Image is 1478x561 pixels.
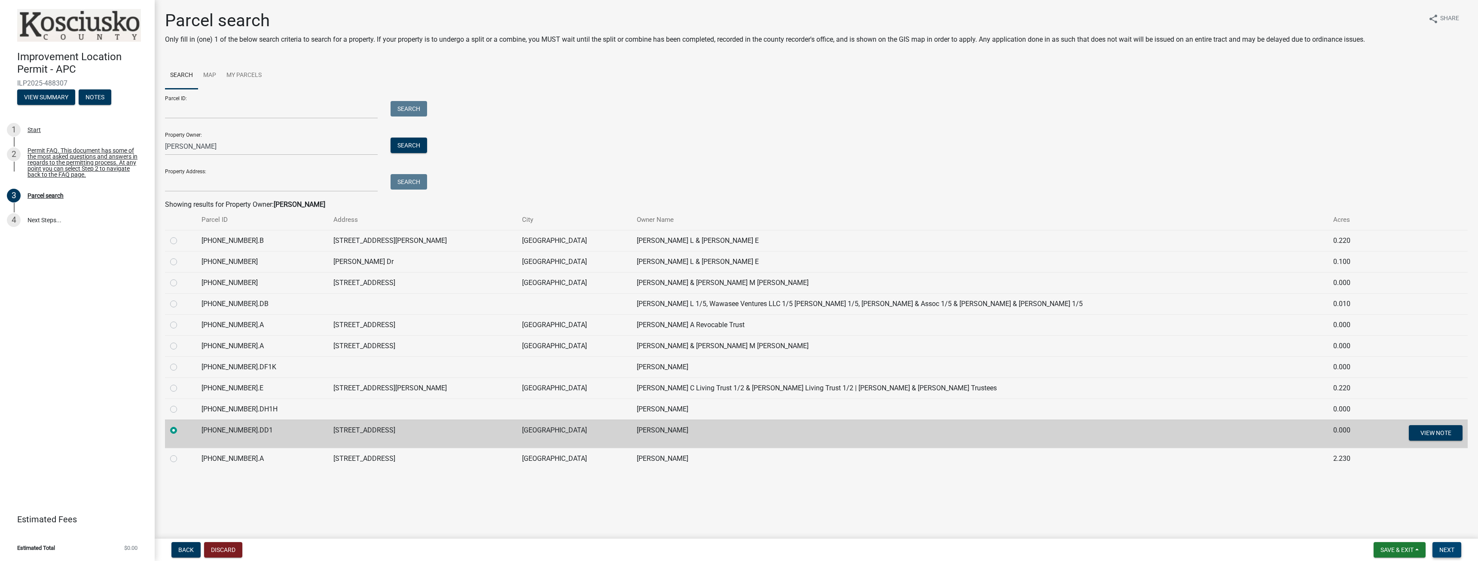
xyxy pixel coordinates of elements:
a: Search [165,62,198,89]
wm-modal-confirm: Notes [79,94,111,101]
th: Owner Name [632,210,1328,230]
td: 0.010 [1328,293,1370,314]
button: View Summary [17,89,75,105]
div: 3 [7,189,21,202]
div: 4 [7,213,21,227]
div: Permit FAQ. This document has some of the most asked questions and answers in regards to the perm... [27,147,141,178]
td: [STREET_ADDRESS][PERSON_NAME] [328,230,517,251]
td: [STREET_ADDRESS] [328,420,517,448]
td: [GEOGRAPHIC_DATA] [517,251,632,272]
td: [GEOGRAPHIC_DATA] [517,420,632,448]
td: [PERSON_NAME] L & [PERSON_NAME] E [632,251,1328,272]
a: My Parcels [221,62,267,89]
button: Notes [79,89,111,105]
td: [PERSON_NAME] [632,420,1328,448]
td: 0.000 [1328,399,1370,420]
td: [PHONE_NUMBER].E [196,377,328,399]
td: 0.000 [1328,272,1370,293]
td: [GEOGRAPHIC_DATA] [517,335,632,356]
button: Search [391,138,427,153]
span: ILP2025-488307 [17,79,137,87]
div: Parcel search [27,193,64,199]
span: Estimated Total [17,545,55,551]
td: 0.000 [1328,356,1370,377]
td: [GEOGRAPHIC_DATA] [517,314,632,335]
span: Share [1440,14,1459,24]
button: Back [171,542,201,558]
td: [STREET_ADDRESS] [328,272,517,293]
p: Only fill in (one) 1 of the below search criteria to search for a property. If your property is t... [165,34,1365,45]
td: [PERSON_NAME] Dr [328,251,517,272]
td: [PERSON_NAME] L 1/5, Wawasee Ventures LLC 1/5 [PERSON_NAME] 1/5, [PERSON_NAME] & Assoc 1/5 & [PER... [632,293,1328,314]
td: [PERSON_NAME] C Living Trust 1/2 & [PERSON_NAME] Living Trust 1/2 | [PERSON_NAME] & [PERSON_NAME]... [632,377,1328,399]
strong: [PERSON_NAME] [274,200,325,208]
span: Back [178,546,194,553]
td: [GEOGRAPHIC_DATA] [517,448,632,469]
td: [GEOGRAPHIC_DATA] [517,377,632,399]
td: [PERSON_NAME] & [PERSON_NAME] M [PERSON_NAME] [632,335,1328,356]
td: [PHONE_NUMBER].DB [196,293,328,314]
div: 1 [7,123,21,137]
button: Search [391,174,427,190]
th: Address [328,210,517,230]
td: [PERSON_NAME] [632,356,1328,377]
td: [GEOGRAPHIC_DATA] [517,230,632,251]
span: Save & Exit [1380,546,1414,553]
td: [PHONE_NUMBER].DH1H [196,399,328,420]
h4: Improvement Location Permit - APC [17,51,148,76]
td: 0.100 [1328,251,1370,272]
button: Save & Exit [1374,542,1426,558]
td: 2.230 [1328,448,1370,469]
td: [PHONE_NUMBER].A [196,314,328,335]
h1: Parcel search [165,10,1365,31]
td: [STREET_ADDRESS][PERSON_NAME] [328,377,517,399]
button: shareShare [1421,10,1466,27]
button: Next [1432,542,1461,558]
td: [PHONE_NUMBER] [196,272,328,293]
td: [PERSON_NAME] A Revocable Trust [632,314,1328,335]
td: [PHONE_NUMBER].A [196,448,328,469]
div: 2 [7,147,21,161]
wm-modal-confirm: Summary [17,94,75,101]
td: [PHONE_NUMBER].A [196,335,328,356]
td: [PHONE_NUMBER].DD1 [196,420,328,448]
span: Next [1439,546,1454,553]
td: [PERSON_NAME] & [PERSON_NAME] M [PERSON_NAME] [632,272,1328,293]
img: Kosciusko County, Indiana [17,9,141,42]
span: $0.00 [124,545,137,551]
span: View Note [1420,429,1451,436]
div: Start [27,127,41,133]
button: Discard [204,542,242,558]
td: [PHONE_NUMBER].B [196,230,328,251]
td: [STREET_ADDRESS] [328,314,517,335]
div: Showing results for Property Owner: [165,199,1468,210]
button: View Note [1409,425,1463,441]
td: [PERSON_NAME] L & [PERSON_NAME] E [632,230,1328,251]
td: [STREET_ADDRESS] [328,448,517,469]
td: [GEOGRAPHIC_DATA] [517,272,632,293]
td: 0.000 [1328,420,1370,448]
td: 0.220 [1328,230,1370,251]
button: Search [391,101,427,116]
td: [PERSON_NAME] [632,448,1328,469]
td: [PERSON_NAME] [632,399,1328,420]
th: Parcel ID [196,210,328,230]
td: 0.220 [1328,377,1370,399]
td: 0.000 [1328,335,1370,356]
a: Estimated Fees [7,511,141,528]
a: Map [198,62,221,89]
td: [PHONE_NUMBER].DF1K [196,356,328,377]
td: [STREET_ADDRESS] [328,335,517,356]
th: City [517,210,632,230]
td: [PHONE_NUMBER] [196,251,328,272]
td: 0.000 [1328,314,1370,335]
i: share [1428,14,1438,24]
th: Acres [1328,210,1370,230]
